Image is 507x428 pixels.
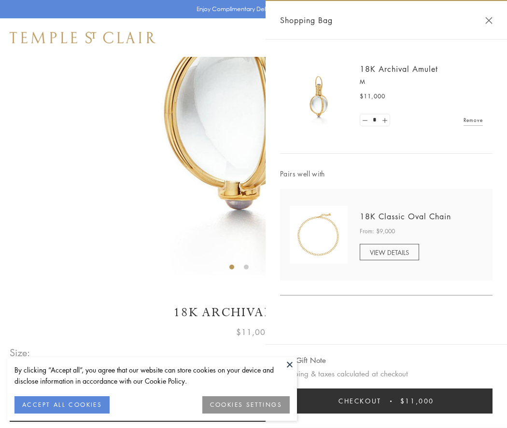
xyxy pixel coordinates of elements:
[360,244,419,260] a: VIEW DETAILS
[360,64,438,74] a: 18K Archival Amulet
[464,115,483,125] a: Remove
[280,388,493,414] button: Checkout $11,000
[280,168,493,179] span: Pairs well with
[290,67,348,125] img: 18K Archival Amulet
[14,364,290,387] div: By clicking “Accept all”, you agree that our website can store cookies on your device and disclos...
[400,396,434,406] span: $11,000
[360,227,395,236] span: From: $9,000
[360,77,483,87] p: M
[197,4,306,14] p: Enjoy Complimentary Delivery & Returns
[280,354,326,366] button: Add Gift Note
[280,14,333,27] span: Shopping Bag
[338,396,381,406] span: Checkout
[14,396,110,414] button: ACCEPT ALL COOKIES
[236,326,271,338] span: $11,000
[360,211,451,222] a: 18K Classic Oval Chain
[290,206,348,264] img: N88865-OV18
[280,368,493,380] p: Shipping & taxes calculated at checkout
[360,92,385,101] span: $11,000
[10,345,31,361] span: Size:
[10,304,497,321] h1: 18K Archival Amulet
[202,396,290,414] button: COOKIES SETTINGS
[370,248,409,257] span: VIEW DETAILS
[10,32,155,43] img: Temple St. Clair
[485,17,493,24] button: Close Shopping Bag
[380,114,389,126] a: Set quantity to 2
[360,114,370,126] a: Set quantity to 0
